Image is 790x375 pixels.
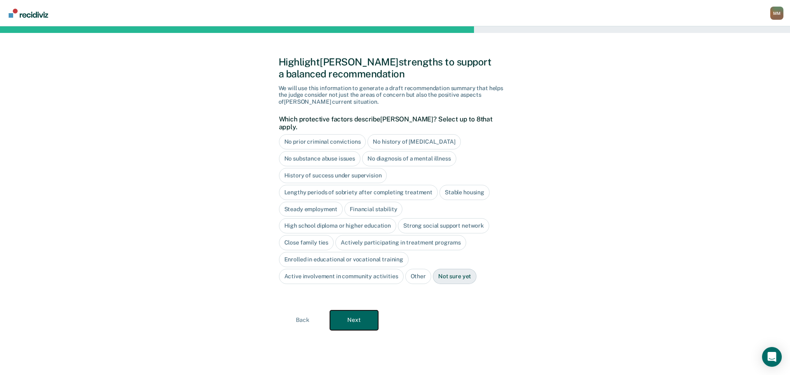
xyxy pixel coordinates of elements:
[279,134,366,149] div: No prior criminal convictions
[279,185,438,200] div: Lengthy periods of sobriety after completing treatment
[279,235,334,250] div: Close family ties
[279,202,343,217] div: Steady employment
[770,7,783,20] div: M M
[770,7,783,20] button: Profile dropdown button
[405,269,431,284] div: Other
[433,269,476,284] div: Not sure yet
[9,9,48,18] img: Recidiviz
[362,151,456,166] div: No diagnosis of a mental illness
[279,252,409,267] div: Enrolled in educational or vocational training
[439,185,490,200] div: Stable housing
[762,347,782,367] div: Open Intercom Messenger
[398,218,489,233] div: Strong social support network
[344,202,402,217] div: Financial stability
[279,85,512,105] div: We will use this information to generate a draft recommendation summary that helps the judge cons...
[279,310,327,330] button: Back
[279,218,397,233] div: High school diploma or higher education
[335,235,466,250] div: Actively participating in treatment programs
[279,115,507,131] label: Which protective factors describe [PERSON_NAME] ? Select up to 8 that apply.
[279,269,404,284] div: Active involvement in community activities
[279,56,512,80] div: Highlight [PERSON_NAME] strengths to support a balanced recommendation
[279,168,387,183] div: History of success under supervision
[367,134,460,149] div: No history of [MEDICAL_DATA]
[330,310,378,330] button: Next
[279,151,361,166] div: No substance abuse issues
